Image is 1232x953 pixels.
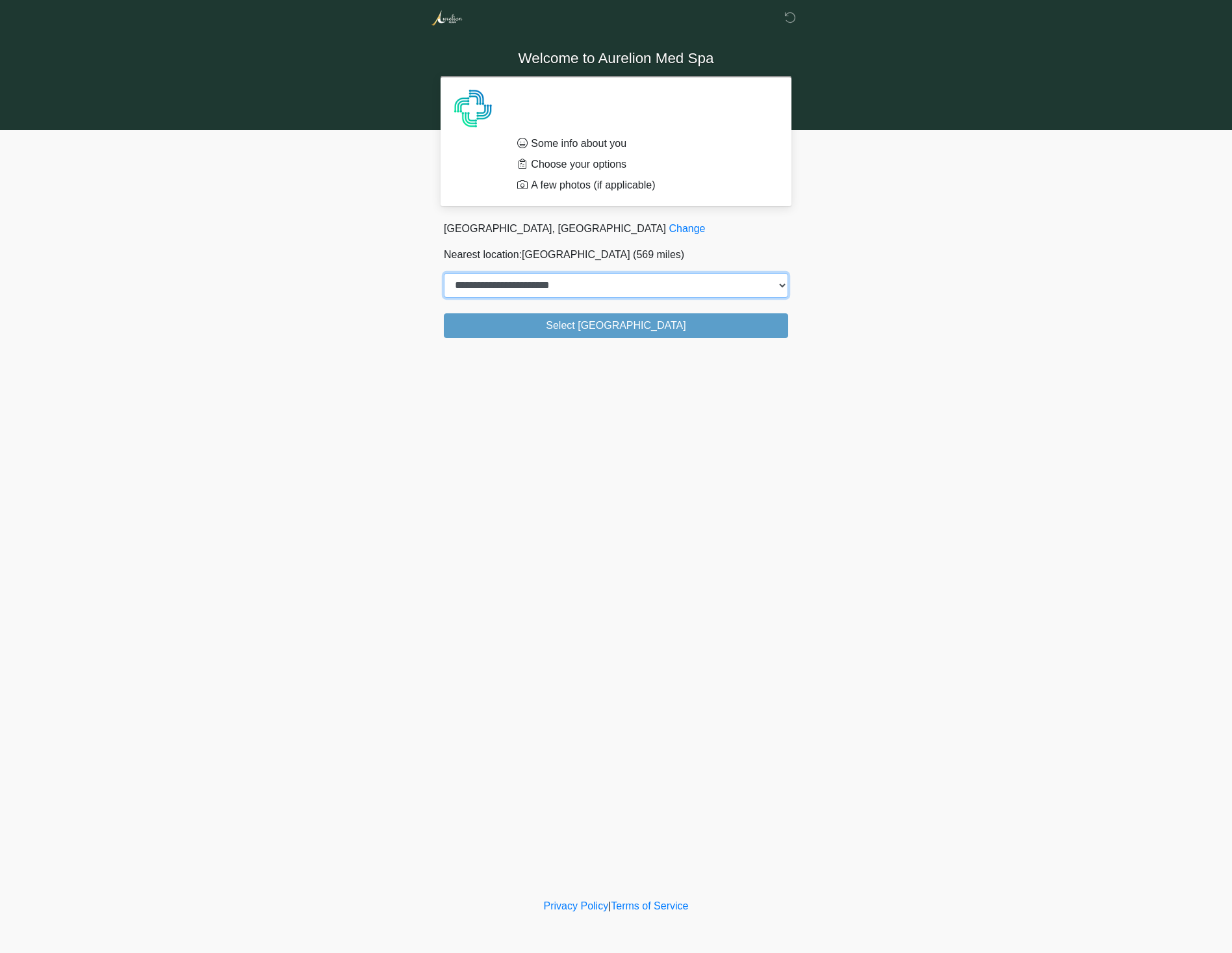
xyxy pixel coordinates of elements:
li: A few photos (if applicable) [517,177,769,193]
span: [GEOGRAPHIC_DATA] [522,249,630,260]
button: Select [GEOGRAPHIC_DATA] [444,313,788,338]
h1: Welcome to Aurelion Med Spa [434,47,798,71]
span: [GEOGRAPHIC_DATA], [GEOGRAPHIC_DATA] [444,223,666,234]
li: Some info about you [517,136,769,151]
span: (569 miles) [633,249,684,260]
a: | [608,900,611,911]
li: Choose your options [517,157,769,172]
img: Agent Avatar [454,89,493,128]
a: Terms of Service [611,900,688,911]
a: Change [669,223,705,234]
a: Privacy Policy [544,900,609,911]
p: Nearest location: [444,247,788,263]
img: Aurelion Med Spa Logo [431,10,463,26]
